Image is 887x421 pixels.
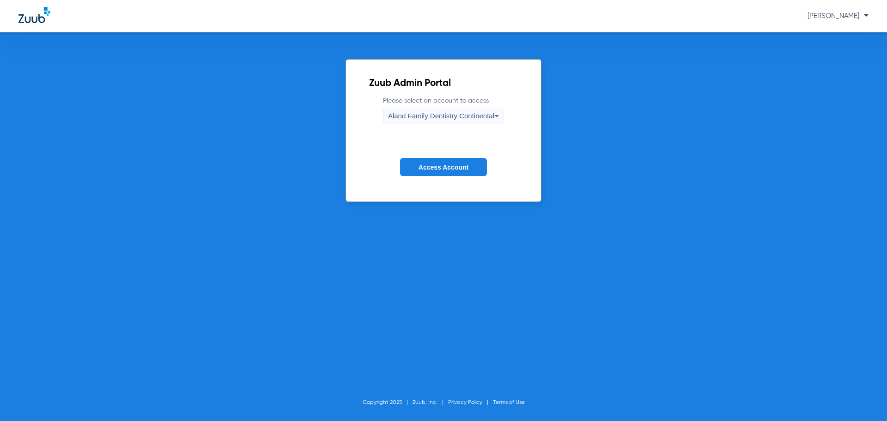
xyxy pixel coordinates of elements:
span: [PERSON_NAME] [808,12,869,19]
iframe: Chat Widget [841,377,887,421]
span: Access Account [419,164,468,171]
button: Access Account [400,158,487,176]
img: Zuub Logo [18,7,50,23]
a: Terms of Use [493,400,525,405]
li: Copyright 2025 [363,398,413,407]
a: Privacy Policy [448,400,482,405]
span: Aland Family Dentistry Continental [388,112,494,120]
label: Please select an account to access [383,96,504,123]
h2: Zuub Admin Portal [369,79,518,88]
li: Zuub, Inc. [413,398,448,407]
